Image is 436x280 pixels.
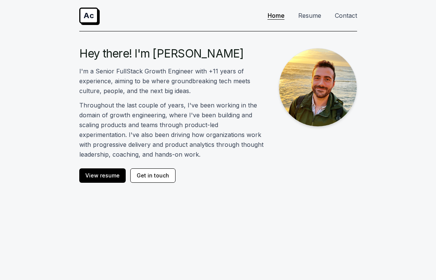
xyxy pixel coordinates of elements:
[79,8,98,23] a: Ac
[335,12,357,19] a: Contact
[79,47,263,60] h1: Hey there! I'm [PERSON_NAME]
[79,66,263,96] p: I'm a Senior FullStack Growth Engineer with +11 years of experience, aiming to be where groundbre...
[298,12,321,19] a: Resume
[279,48,357,127] img: Portrait of Alexander Chabo
[130,168,176,183] a: Get in touch
[79,100,263,159] p: Throughout the last couple of years, I've been working in the domain of growth engineering, where...
[268,12,285,19] a: Home
[262,11,357,20] ul: Primary
[79,168,126,183] a: View resume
